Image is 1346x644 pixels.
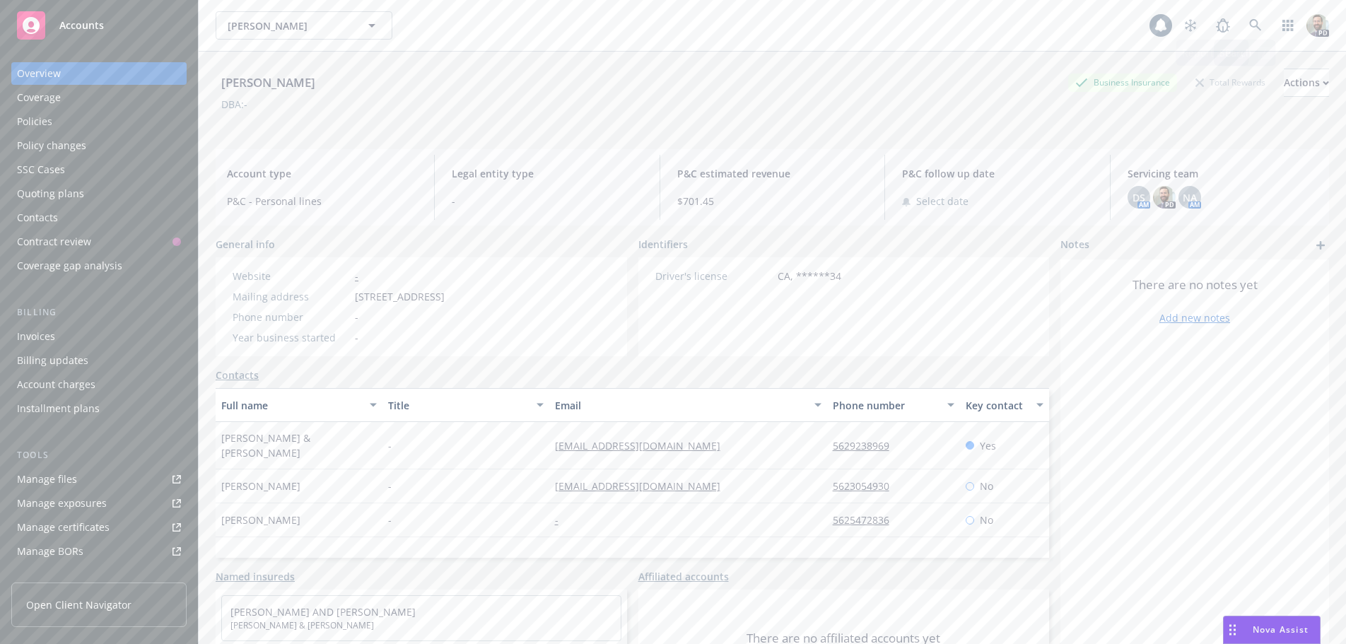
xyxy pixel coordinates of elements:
[833,479,901,493] a: 5623054930
[11,448,187,462] div: Tools
[233,330,349,345] div: Year business started
[233,310,349,324] div: Phone number
[216,569,295,584] a: Named insureds
[1241,11,1270,40] a: Search
[902,166,1092,181] span: P&C follow up date
[1060,237,1089,254] span: Notes
[355,269,358,283] a: -
[916,194,968,209] span: Select date
[17,254,122,277] div: Coverage gap analysis
[11,158,187,181] a: SSC Cases
[980,479,993,493] span: No
[216,237,275,252] span: General info
[655,269,772,283] div: Driver's license
[26,597,131,612] span: Open Client Navigator
[1284,69,1329,97] button: Actions
[216,74,321,92] div: [PERSON_NAME]
[17,349,88,372] div: Billing updates
[59,20,104,31] span: Accounts
[11,325,187,348] a: Invoices
[17,134,86,157] div: Policy changes
[1253,623,1309,636] span: Nova Assist
[17,373,95,396] div: Account charges
[1306,14,1329,37] img: photo
[966,398,1028,413] div: Key contact
[233,269,349,283] div: Website
[382,388,549,422] button: Title
[555,479,732,493] a: [EMAIL_ADDRESS][DOMAIN_NAME]
[980,438,996,453] span: Yes
[221,398,361,413] div: Full name
[1133,190,1145,205] span: DS
[827,388,961,422] button: Phone number
[555,513,570,527] a: -
[980,513,993,527] span: No
[833,398,940,413] div: Phone number
[11,134,187,157] a: Policy changes
[1068,74,1177,91] div: Business Insurance
[355,310,358,324] span: -
[11,230,187,253] a: Contract review
[17,468,77,491] div: Manage files
[221,479,300,493] span: [PERSON_NAME]
[228,18,350,33] span: [PERSON_NAME]
[1176,11,1205,40] a: Stop snowing
[11,516,187,539] a: Manage certificates
[17,325,55,348] div: Invoices
[11,540,187,563] a: Manage BORs
[221,97,247,112] div: DBA: -
[17,182,84,205] div: Quoting plans
[638,569,729,584] a: Affiliated accounts
[227,194,417,209] span: P&C - Personal lines
[11,468,187,491] a: Manage files
[17,540,83,563] div: Manage BORs
[17,110,52,133] div: Policies
[11,6,187,45] a: Accounts
[11,86,187,109] a: Coverage
[17,86,61,109] div: Coverage
[833,439,901,452] a: 5629238969
[452,194,642,209] span: -
[355,330,358,345] span: -
[11,492,187,515] a: Manage exposures
[677,194,867,209] span: $701.45
[1224,616,1241,643] div: Drag to move
[677,166,867,181] span: P&C estimated revenue
[233,289,349,304] div: Mailing address
[960,388,1049,422] button: Key contact
[549,388,827,422] button: Email
[1223,616,1321,644] button: Nova Assist
[216,11,392,40] button: [PERSON_NAME]
[355,289,445,304] span: [STREET_ADDRESS]
[17,516,110,539] div: Manage certificates
[227,166,417,181] span: Account type
[833,513,901,527] a: 5625472836
[1133,276,1258,293] span: There are no notes yet
[452,166,642,181] span: Legal entity type
[1312,237,1329,254] a: add
[230,605,416,619] a: [PERSON_NAME] AND [PERSON_NAME]
[388,438,392,453] span: -
[11,206,187,229] a: Contacts
[388,513,392,527] span: -
[17,230,91,253] div: Contract review
[17,397,100,420] div: Installment plans
[11,564,187,587] a: Summary of insurance
[555,439,732,452] a: [EMAIL_ADDRESS][DOMAIN_NAME]
[216,368,259,382] a: Contacts
[17,564,124,587] div: Summary of insurance
[1209,11,1237,40] a: Report a Bug
[11,254,187,277] a: Coverage gap analysis
[17,62,61,85] div: Overview
[11,397,187,420] a: Installment plans
[221,513,300,527] span: [PERSON_NAME]
[221,431,377,460] span: [PERSON_NAME] & [PERSON_NAME]
[1153,186,1176,209] img: photo
[388,479,392,493] span: -
[11,182,187,205] a: Quoting plans
[17,158,65,181] div: SSC Cases
[11,373,187,396] a: Account charges
[17,206,58,229] div: Contacts
[1183,190,1197,205] span: NA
